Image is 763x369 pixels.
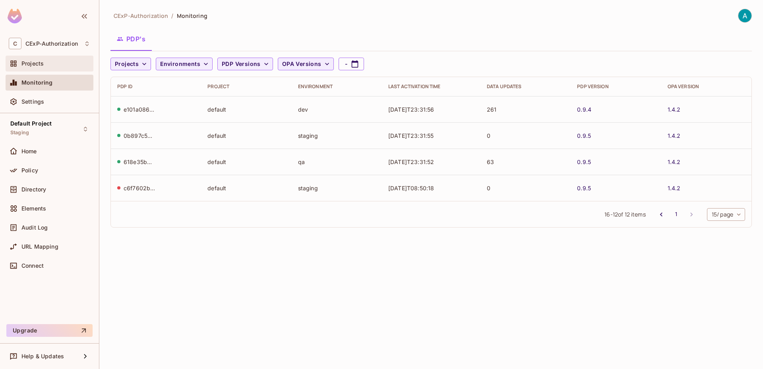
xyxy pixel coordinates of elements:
span: the active workspace [114,12,168,19]
td: [DATE]T23:31:56 [382,96,480,122]
td: 0 [480,122,571,149]
button: PDP's [110,29,152,49]
div: 618e35bd-c3ec-4f0c-8858-7ae4e2b734ea [124,158,155,166]
td: 261 [480,96,571,122]
div: 15 / page [707,208,745,221]
div: e101a086-38f6-486c-8a7f-879a8c06250f [124,106,155,113]
span: Staging [10,129,29,136]
div: Data Updates [487,83,564,90]
span: URL Mapping [21,243,58,250]
span: Connect [21,263,44,269]
span: Directory [21,186,46,193]
span: 16 - 12 of 12 items [604,210,645,219]
div: PDP Version [577,83,655,90]
td: [DATE]T23:31:52 [382,149,480,175]
button: Environments [156,58,213,70]
span: Projects [21,60,44,67]
img: SReyMgAAAABJRU5ErkJggg== [8,9,22,23]
button: Go to page 1 [670,208,683,221]
div: 0b897c52-4867-4e09-9edd-63a58ab2de53 [124,132,155,139]
div: PDP ID [117,83,195,90]
div: Last Activation Time [388,83,474,90]
span: Workspace: CExP-Authorization [25,41,78,47]
img: Authorization CExP [738,9,751,22]
button: - [339,58,364,70]
span: Audit Log [21,224,48,231]
span: Monitoring [21,79,53,86]
span: Help & Updates [21,353,64,359]
td: default [201,96,291,122]
span: PDP Versions [222,59,261,69]
td: default [201,149,291,175]
span: Projects [115,59,139,69]
button: OPA Versions [278,58,334,70]
div: Project [207,83,285,90]
button: Go to previous page [655,208,668,221]
td: [DATE]T23:31:55 [382,122,480,149]
span: OPA Versions [282,59,321,69]
span: Settings [21,99,44,105]
a: 0.9.5 [577,158,591,166]
td: [DATE]T08:50:18 [382,175,480,201]
td: default [201,122,291,149]
td: 63 [480,149,571,175]
td: dev [292,96,382,122]
button: Projects [110,58,151,70]
span: Elements [21,205,46,212]
td: staging [292,122,382,149]
li: / [171,12,173,19]
td: 0 [480,175,571,201]
a: 0.9.5 [577,184,591,192]
button: Upgrade [6,324,93,337]
nav: pagination navigation [654,208,699,221]
td: staging [292,175,382,201]
div: OPA Version [668,83,745,90]
a: 1.4.2 [668,158,681,166]
a: 0.9.5 [577,132,591,139]
button: PDP Versions [217,58,273,70]
td: default [201,175,291,201]
td: qa [292,149,382,175]
span: Monitoring [177,12,207,19]
span: Environments [160,59,200,69]
span: C [9,38,21,49]
span: Home [21,148,37,155]
a: 1.4.2 [668,184,681,192]
a: 0.9.4 [577,106,591,113]
span: Policy [21,167,38,174]
a: 1.4.2 [668,132,681,139]
span: Default Project [10,120,52,127]
a: 1.4.2 [668,106,681,113]
div: Environment [298,83,376,90]
div: c6f7602b-d79e-4fd0-8a48-69f87789d565 [124,184,155,192]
